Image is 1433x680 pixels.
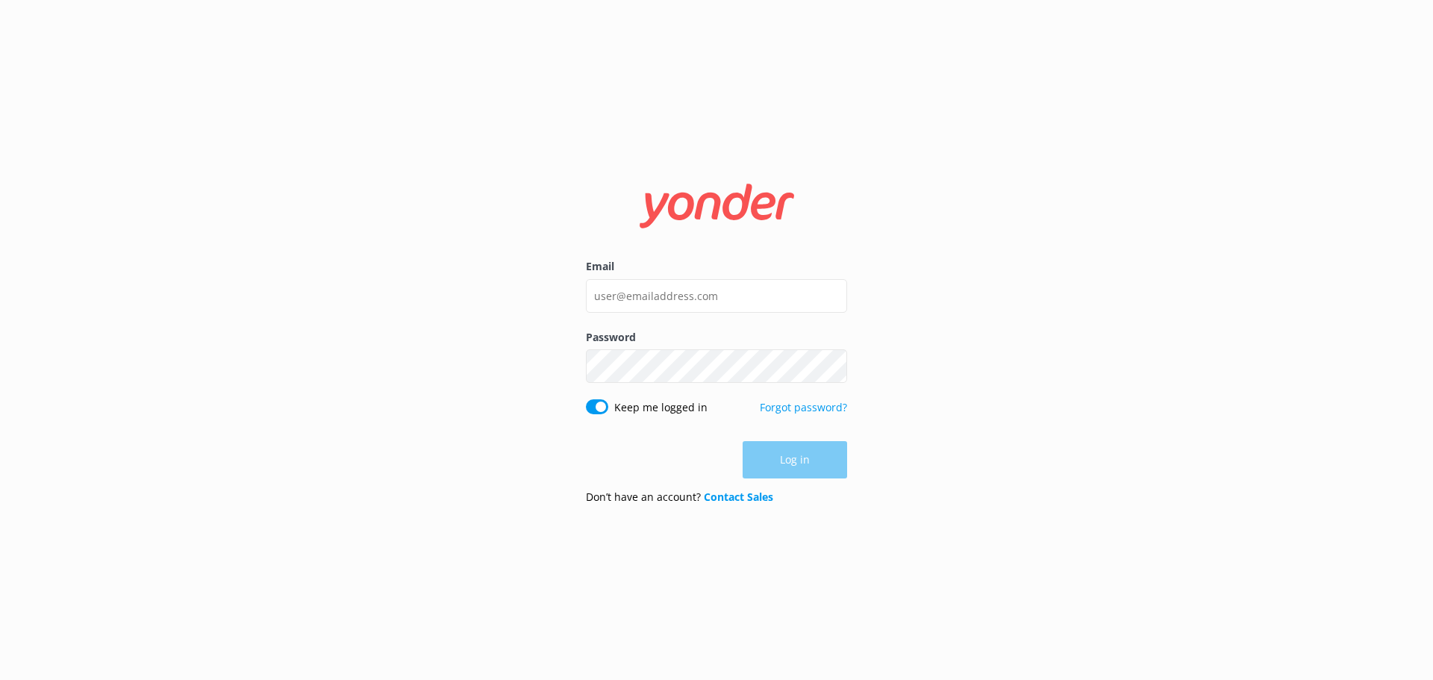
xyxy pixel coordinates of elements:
a: Forgot password? [760,400,847,414]
p: Don’t have an account? [586,489,773,505]
label: Password [586,329,847,346]
a: Contact Sales [704,490,773,504]
button: Show password [817,352,847,381]
input: user@emailaddress.com [586,279,847,313]
label: Keep me logged in [614,399,708,416]
label: Email [586,258,847,275]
